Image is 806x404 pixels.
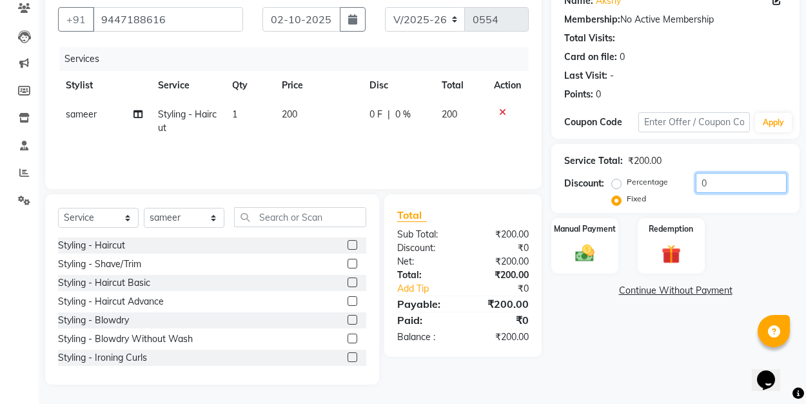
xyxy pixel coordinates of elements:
div: ₹200.00 [628,154,662,168]
div: No Active Membership [564,13,787,26]
th: Service [150,71,225,100]
div: Paid: [388,312,463,328]
th: Price [274,71,362,100]
div: ₹200.00 [463,228,538,241]
div: Total: [388,268,463,282]
div: ₹200.00 [463,330,538,344]
div: 0 [620,50,625,64]
th: Qty [224,71,274,100]
span: Total [397,208,427,222]
div: - [610,69,614,83]
div: ₹200.00 [463,255,538,268]
label: Percentage [627,176,668,188]
th: Stylist [58,71,150,100]
div: Styling - Haircut Advance [58,295,164,308]
img: _gift.svg [656,243,687,267]
div: Styling - Ironing Curls [58,351,147,365]
iframe: chat widget [752,352,793,391]
div: Membership: [564,13,620,26]
input: Search by Name/Mobile/Email/Code [93,7,243,32]
span: 0 % [395,108,411,121]
label: Redemption [649,223,693,235]
a: Add Tip [388,282,475,296]
div: ₹200.00 [463,296,538,312]
label: Fixed [627,193,646,205]
button: +91 [58,7,94,32]
span: 0 F [369,108,382,121]
span: 1 [232,108,237,120]
div: Net: [388,255,463,268]
div: Services [59,47,538,71]
div: Last Visit: [564,69,607,83]
div: ₹0 [476,282,538,296]
div: 0 [596,88,601,101]
th: Total [434,71,486,100]
div: Styling - Blowdry Without Wash [58,332,193,346]
div: Discount: [388,241,463,255]
span: Styling - Haircut [158,108,217,134]
span: 200 [442,108,457,120]
a: Continue Without Payment [554,284,797,298]
div: ₹200.00 [463,268,538,282]
div: ₹0 [463,241,538,255]
div: Styling - Haircut Basic [58,276,150,290]
span: sameer [66,108,97,120]
div: Service Total: [564,154,623,168]
div: Card on file: [564,50,617,64]
div: Discount: [564,177,604,190]
input: Search or Scan [234,207,366,227]
div: Payable: [388,296,463,312]
div: Balance : [388,330,463,344]
div: Styling - Haircut [58,239,125,252]
div: Total Visits: [564,32,615,45]
div: ₹0 [463,312,538,328]
th: Action [486,71,529,100]
div: Points: [564,88,593,101]
input: Enter Offer / Coupon Code [638,112,750,132]
img: _cash.svg [569,243,600,265]
div: Sub Total: [388,228,463,241]
div: Styling - Blowdry [58,314,129,327]
div: Styling - Shave/Trim [58,258,141,271]
th: Disc [362,71,434,100]
div: Coupon Code [564,116,638,129]
span: | [388,108,390,121]
span: 200 [282,108,297,120]
label: Manual Payment [554,223,616,235]
button: Apply [755,113,792,132]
